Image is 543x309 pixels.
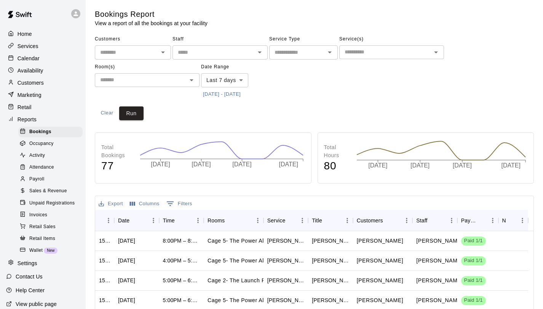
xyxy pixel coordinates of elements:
span: Wallet [29,247,43,254]
div: 4:00PM – 5:00PM [163,257,200,264]
span: Customers [95,33,171,45]
button: Sort [285,215,296,226]
a: Reports [6,114,80,125]
tspan: [DATE] [151,161,170,167]
span: Paid 1/1 [461,297,486,304]
button: Clear [95,106,119,121]
div: 1518917 [99,237,110,245]
a: WalletNew [18,245,86,256]
div: Dillon Kusenberger [312,296,349,304]
p: Reports [18,116,37,123]
div: Mon, Oct 13, 2025 [118,237,135,245]
div: Notes [502,210,506,231]
div: Notes [498,210,528,231]
span: Retail Items [29,235,55,243]
span: Service Type [269,33,338,45]
div: Raider Massengale [312,257,349,264]
a: Bookings [18,126,86,138]
button: Menu [148,215,159,226]
span: Unpaid Registrations [29,200,75,207]
span: Retail Sales [29,223,56,231]
button: Menu [252,215,264,226]
div: Service [264,210,308,231]
div: Attendance [18,162,83,173]
p: Home [18,30,32,38]
div: Trent Bowles 1 Hr lesson (Hitting, fielding) [267,277,305,284]
p: Total Bookings [101,143,132,159]
tspan: [DATE] [232,161,251,167]
div: WalletNew [18,245,83,256]
button: Open [254,47,265,58]
div: Title [308,210,353,231]
div: Sales & Revenue [18,186,83,196]
h5: Bookings Report [95,9,208,19]
div: ID [95,210,114,231]
a: Home [6,28,80,40]
button: Sort [506,215,517,226]
div: Chad Massengale 30 Min Lesson (pitching, hitting, catching or fielding) [267,237,305,245]
button: Menu [517,215,528,226]
span: Service(s) [339,33,444,45]
div: Staff [416,210,427,231]
button: Menu [103,215,114,226]
p: Services [18,42,38,50]
p: Cage 5- The Power Alley [208,237,271,245]
span: Date Range [201,61,268,73]
div: Unpaid Registrations [18,198,83,209]
button: Sort [225,215,235,226]
tspan: [DATE] [452,162,471,169]
a: Payroll [18,174,86,185]
button: [DATE] - [DATE] [201,89,243,100]
div: Rooms [208,210,225,231]
p: Retail [18,103,32,111]
p: Jeremy Almaguer [416,257,463,265]
a: Invoices [18,209,86,221]
div: Services [6,40,80,52]
a: Marketing [6,89,80,101]
div: Retail [6,101,80,113]
span: Paid 1/1 [461,277,486,284]
button: Menu [342,215,353,226]
a: Activity [18,150,86,162]
div: Last 7 days [201,73,248,87]
button: Sort [383,215,394,226]
a: Calendar [6,53,80,64]
button: Sort [99,215,110,226]
div: Mon, Oct 13, 2025 [118,257,135,264]
tspan: [DATE] [410,162,430,169]
p: Dillon Kusenberger [357,296,403,304]
span: Paid 1/1 [461,257,486,264]
div: Retail Sales [18,222,83,232]
div: 1517805 [99,257,110,264]
button: Menu [401,215,412,226]
div: Customers [357,210,383,231]
button: Export [97,198,125,210]
div: Occupancy [18,138,83,149]
button: Select columns [128,198,161,210]
p: Cage 2- The Launch Pad [208,277,272,285]
a: Settings [6,257,80,269]
p: Marketing [18,91,42,99]
button: Sort [476,215,487,226]
span: Paid 1/1 [461,237,486,245]
div: Aegeus Wade [312,277,349,284]
p: Ford Nichols [357,237,403,245]
div: Jeremy Almaguer 1 Hour Lesson - 2 person [267,296,305,304]
p: Customers [18,79,44,87]
button: Open [186,75,197,85]
tspan: [DATE] [279,161,298,167]
p: Raider Massengale [357,257,403,265]
button: Sort [322,215,333,226]
span: Attendance [29,164,54,171]
a: Availability [6,65,80,76]
div: 5:00PM – 6:00PM [163,296,200,304]
div: 1517384 [99,277,110,284]
button: Show filters [164,198,194,210]
div: Rooms [204,210,264,231]
div: Payment [461,210,476,231]
button: Menu [297,215,308,226]
div: Mon, Oct 13, 2025 [118,296,135,304]
p: Jeremy Almaguer [416,296,463,304]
